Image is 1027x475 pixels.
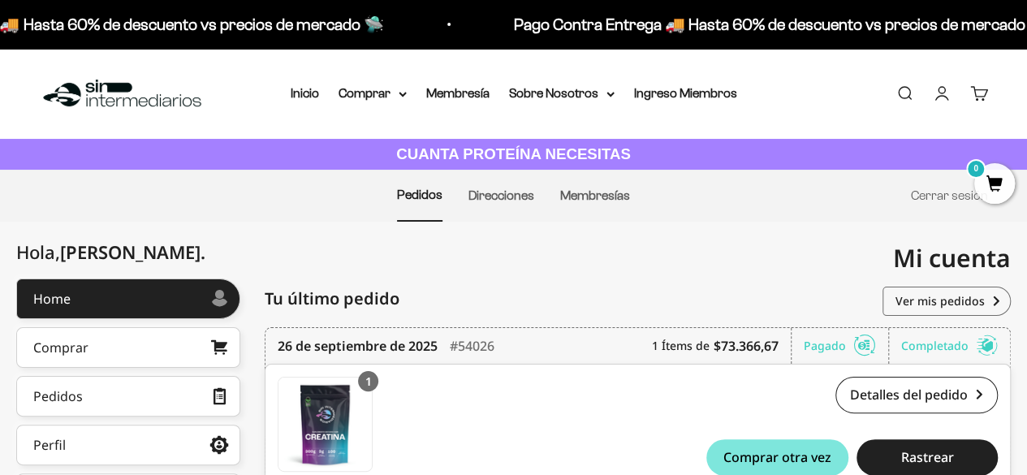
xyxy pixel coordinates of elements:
a: Inicio [291,86,319,100]
mark: 0 [966,159,986,179]
a: 0 [974,176,1015,194]
span: Tu último pedido [265,287,399,311]
div: #54026 [450,328,494,364]
strong: CUANTA PROTEÍNA NECESITAS [396,145,631,162]
div: 1 Ítems de [652,328,792,364]
span: [PERSON_NAME] [60,240,205,264]
time: 26 de septiembre de 2025 [278,336,438,356]
div: Pedidos [33,390,83,403]
div: Perfil [33,438,66,451]
a: Creatina Monohidrato - 300g [278,377,373,472]
a: Ingreso Miembros [634,86,737,100]
div: Comprar [33,341,88,354]
a: Membresías [560,188,630,202]
a: Pedidos [397,188,442,201]
span: . [201,240,205,264]
span: Rastrear [900,451,953,464]
b: $73.366,67 [714,336,779,356]
div: Hola, [16,242,205,262]
a: Comprar [16,327,240,368]
div: Home [33,292,71,305]
a: Ver mis pedidos [882,287,1011,316]
a: Detalles del pedido [835,377,998,413]
img: Translation missing: es.Creatina Monohidrato - 300g [278,378,372,471]
span: Comprar otra vez [723,451,831,464]
div: Pagado [804,328,889,364]
div: 1 [358,371,378,391]
a: Direcciones [468,188,534,202]
span: Mi cuenta [893,241,1011,274]
div: Completado [901,328,998,364]
a: Pedidos [16,376,240,417]
a: Membresía [426,86,490,100]
a: Home [16,279,240,319]
summary: Comprar [339,83,407,104]
summary: Sobre Nosotros [509,83,615,104]
a: Cerrar sesión [911,188,988,202]
a: Perfil [16,425,240,465]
